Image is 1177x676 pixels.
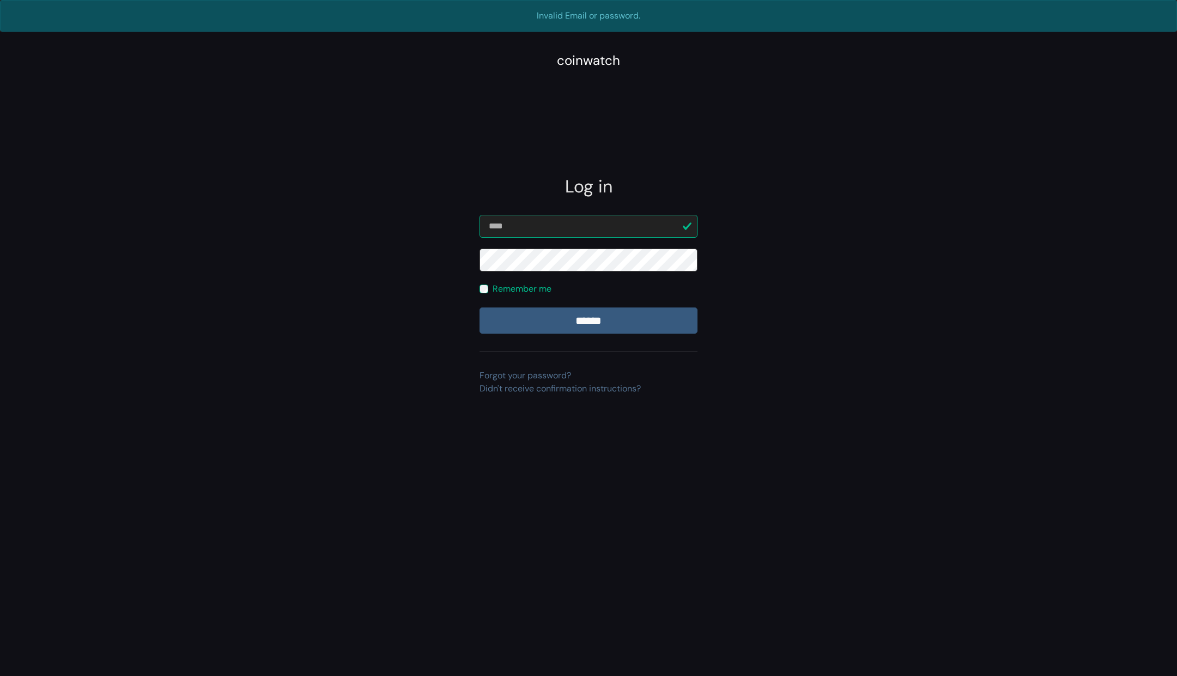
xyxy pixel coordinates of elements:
label: Remember me [493,282,551,295]
div: coinwatch [557,51,620,70]
a: coinwatch [557,56,620,68]
a: Didn't receive confirmation instructions? [480,383,641,394]
a: Forgot your password? [480,370,571,381]
h2: Log in [480,176,697,197]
